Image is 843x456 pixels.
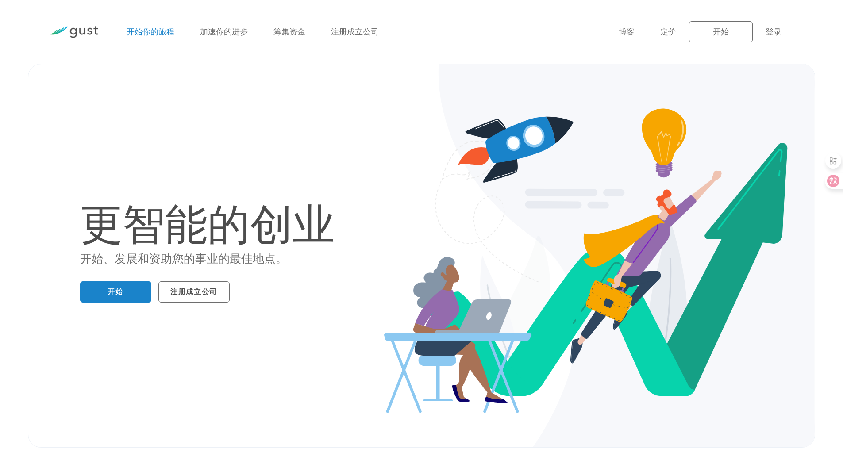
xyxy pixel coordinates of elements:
a: 开始你的旅程 [127,27,174,37]
a: 定价 [660,27,676,37]
font: 开始、发展和资助您的事业的最佳地点。 [80,252,287,266]
a: 博客 [619,27,635,37]
a: 开始 [80,281,151,303]
a: 注册成立公司 [158,281,230,303]
a: 注册成立公司 [331,27,379,37]
font: 注册成立公司 [170,287,217,296]
a: 开始 [689,21,753,42]
img: 阵风标志 [49,26,98,38]
a: 加速你的进步 [200,27,248,37]
a: 筹集资金 [273,27,305,37]
font: 开始 [713,27,729,37]
a: 登录 [766,27,781,37]
font: 更智能的创业 [80,201,335,251]
img: 创业更聪明的英雄 [384,64,815,447]
font: 开始 [108,287,123,296]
